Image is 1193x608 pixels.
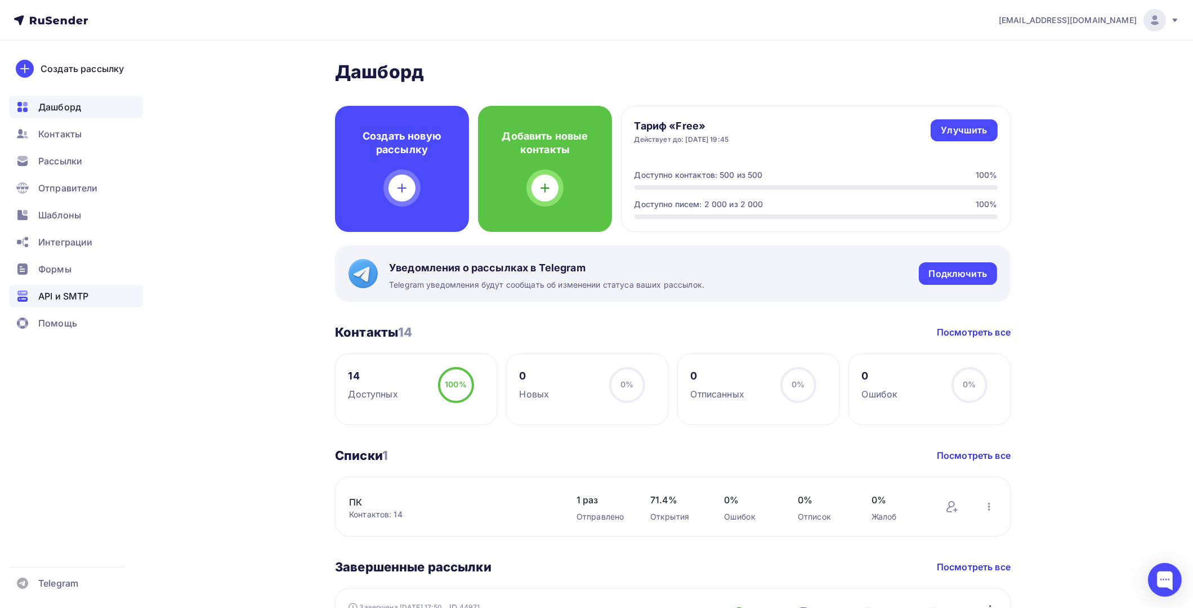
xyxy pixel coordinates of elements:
div: Доступно писем: 2 000 из 2 000 [635,199,763,210]
span: Отправители [38,181,98,195]
div: Отписок [798,511,849,522]
div: Отписанных [691,387,744,401]
span: 0% [963,379,976,389]
span: Дашборд [38,100,81,114]
span: Контакты [38,127,82,141]
span: API и SMTP [38,289,88,303]
div: Открытия [650,511,701,522]
div: Создать рассылку [41,62,124,75]
span: Формы [38,262,72,276]
a: Шаблоны [9,204,143,226]
div: 100% [976,199,998,210]
div: 14 [348,369,398,383]
span: 100% [445,379,467,389]
a: Посмотреть все [937,325,1011,339]
span: Интеграции [38,235,92,249]
div: 0 [691,369,744,383]
span: 0% [872,493,923,507]
div: 0 [862,369,898,383]
span: [EMAIL_ADDRESS][DOMAIN_NAME] [999,15,1137,26]
div: Отправлено [577,511,628,522]
div: Ошибок [724,511,775,522]
div: Ошибок [862,387,898,401]
span: 0% [620,379,633,389]
h3: Контакты [335,324,412,340]
span: Рассылки [38,154,82,168]
span: 0% [798,493,849,507]
h2: Дашборд [335,61,1011,83]
span: 0% [792,379,805,389]
a: Дашборд [9,96,143,118]
span: Уведомления о рассылках в Telegram [389,261,704,275]
h3: Списки [335,448,388,463]
a: Посмотреть все [937,560,1011,574]
span: 1 раз [577,493,628,507]
div: Новых [520,387,549,401]
span: 0% [724,493,775,507]
div: Подключить [929,267,987,280]
div: Доступных [348,387,398,401]
div: Жалоб [872,511,923,522]
a: Контакты [9,123,143,145]
span: 14 [398,325,412,339]
a: Формы [9,258,143,280]
div: Контактов: 14 [349,509,554,520]
span: 1 [382,448,388,463]
span: Помощь [38,316,77,330]
span: 71.4% [650,493,701,507]
h4: Добавить новые контакты [496,129,594,157]
h3: Завершенные рассылки [335,559,492,575]
span: Telegram уведомления будут сообщать об изменении статуса ваших рассылок. [389,279,704,290]
h4: Создать новую рассылку [353,129,451,157]
a: Посмотреть все [937,449,1011,462]
h4: Тариф «Free» [635,119,729,133]
a: Рассылки [9,150,143,172]
a: [EMAIL_ADDRESS][DOMAIN_NAME] [999,9,1179,32]
div: 0 [520,369,549,383]
a: ПК [349,495,540,509]
a: Отправители [9,177,143,199]
div: Доступно контактов: 500 из 500 [635,169,763,181]
span: Шаблоны [38,208,81,222]
div: 100% [976,169,998,181]
div: Действует до: [DATE] 19:45 [635,135,729,144]
div: Улучшить [941,124,987,137]
span: Telegram [38,576,78,590]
